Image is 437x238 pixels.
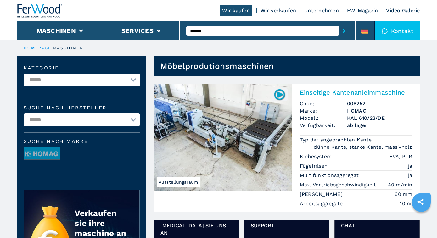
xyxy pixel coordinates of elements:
a: FW-Magazin [347,8,378,14]
p: Multifunktionsaggregat [300,172,361,179]
em: EVA, PUR [389,153,412,160]
em: ja [408,162,412,169]
p: [PERSON_NAME] [300,191,345,198]
p: Arbeitsaggregate [300,200,345,207]
em: 10 nr [400,200,412,207]
a: HOMEPAGE [24,46,52,50]
h3: KAL 610/23/DE [347,114,412,122]
img: Ferwood [17,4,63,18]
button: submit-button [339,24,349,38]
a: sharethis [413,194,429,210]
a: Video Galerie [386,8,420,14]
img: Kontakt [382,28,388,34]
span: Modell: [300,114,347,122]
em: ja [408,172,412,179]
span: [MEDICAL_DATA] Sie uns an [160,222,233,236]
span: | [51,46,53,50]
p: Max. Vortriebsgeschwindigkeit [300,181,378,188]
span: Chat [341,222,413,229]
a: Einseitige Kantenanleimmaschine HOMAG KAL 610/23/DEAusstellungsraum006252Einseitige Kantenanleimm... [154,84,420,212]
div: Kontakt [375,21,420,40]
em: dünne Kante, starke Kante, massivholz [314,143,412,151]
h3: HOMAG [347,107,412,114]
a: Wir verkaufen [261,8,296,14]
a: Wir kaufen [220,5,252,16]
p: maschinen [53,45,84,51]
span: Suche nach Marke [24,139,140,144]
h3: 006252 [347,100,412,107]
label: Kategorie [24,65,140,70]
span: Verfügbarkeit: [300,122,347,129]
p: Klebesystem [300,153,333,160]
img: 006252 [273,88,286,101]
img: image [24,147,60,160]
em: 60 mm [395,191,412,198]
p: Fügefräsen [300,163,329,169]
p: Typ der angebrachten Kante [300,136,373,143]
span: Ausstellungsraum [157,177,200,187]
a: Unternehmen [304,8,339,14]
h1: Möbelprodutionsmaschinen [160,61,274,71]
em: 40 m/min [388,181,412,188]
span: Marke: [300,107,347,114]
span: Code: [300,100,347,107]
span: ab lager [347,122,412,129]
button: Services [121,27,154,35]
img: Einseitige Kantenanleimmaschine HOMAG KAL 610/23/DE [154,84,292,191]
button: Maschinen [36,27,76,35]
label: Suche nach Hersteller [24,105,140,110]
span: Support [251,222,323,229]
h2: Einseitige Kantenanleimmaschine [300,89,412,96]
